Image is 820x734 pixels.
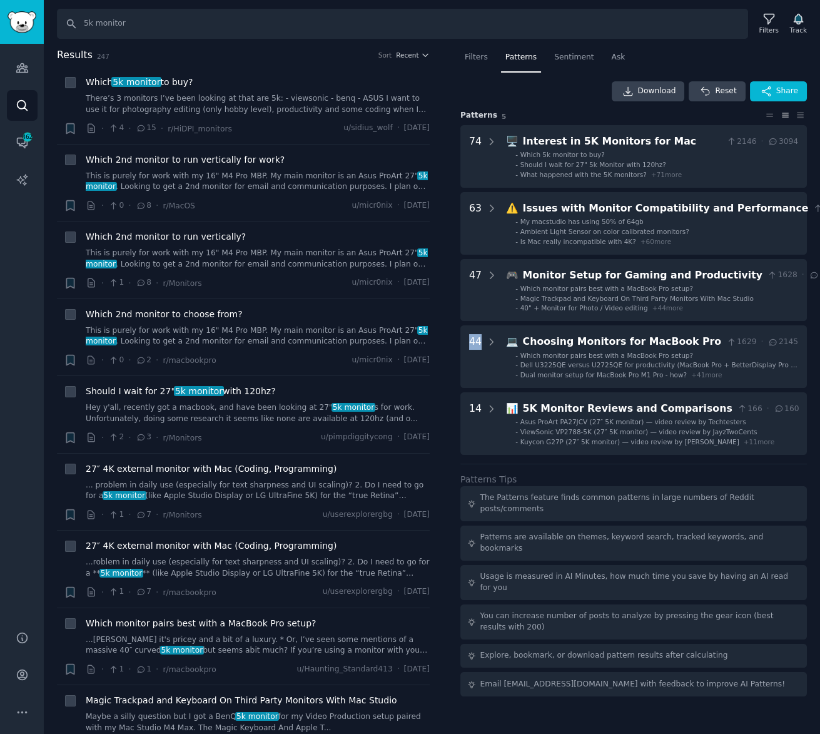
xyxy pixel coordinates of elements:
span: 1 [108,509,124,521]
span: · [101,122,104,135]
div: 44 [469,334,482,379]
span: 5k monitor [86,248,428,268]
div: - [515,284,518,293]
span: · [101,354,104,367]
span: Kuycon G27P (27″ 5K monitor) — video review by [PERSON_NAME] [520,438,739,446]
a: 462 [7,127,38,158]
span: 462 [22,133,33,141]
a: Which5k monitorto buy? [86,76,193,89]
span: 160 [774,404,799,415]
span: r/Monitors [163,434,201,442]
span: r/HiDPI_monitors [168,125,232,133]
span: 2145 [767,337,798,348]
span: 5k monitor [103,491,146,500]
div: Monitor Setup for Gaming and Productivity [523,268,762,283]
a: There’s 3 monitors I’ve been looking at that are 5k: - viewsonic - benq - ASUS I want to use it f... [86,93,430,115]
span: [DATE] [404,200,430,212]
span: Ask [612,52,625,63]
span: · [101,199,104,212]
div: - [515,437,518,446]
span: u/userexplorergbg [323,586,393,598]
span: · [397,509,400,521]
span: 2 [108,432,124,443]
a: ...[PERSON_NAME] it's pricey and a bit of a luxury. * Or, I’ve seen some mentions of a massive 40... [86,635,430,656]
span: · [128,277,131,290]
span: 1 [136,664,151,675]
span: · [761,136,763,148]
span: · [128,199,131,212]
span: 8 [136,277,151,288]
div: - [515,427,518,436]
span: · [128,354,131,367]
div: - [515,217,518,226]
a: Which 2nd monitor to choose from? [86,308,243,321]
span: Download [638,86,676,97]
span: Asus ProArt PA27JCV (27″ 5K monitor) — video review by Techtesters [520,418,746,426]
div: - [515,370,518,379]
span: Patterns [505,52,537,63]
a: Maybe a silly question but I got a BenQ5k monitorfor my Video Production setup paired with my Mac... [86,711,430,733]
span: [DATE] [404,509,430,521]
span: 5k monitor [86,171,428,191]
span: Reset [715,86,736,97]
div: 14 [469,401,482,446]
a: Download [612,81,685,101]
span: Magic Trackpad and Keyboard On Third Party Monitors With Mac Studio [520,295,754,302]
span: 1 [108,586,124,598]
span: Dual monitor setup for MacBook Pro M1 Pro - how? [520,371,687,379]
span: · [156,508,158,521]
span: Is Mac really incompatible with 4K? [520,238,636,245]
span: · [128,508,131,521]
span: Which monitor pairs best with a MacBook Pro setup? [520,285,693,292]
div: - [515,417,518,426]
span: Which 5k monitor to buy? [520,151,605,158]
span: Results [57,48,93,63]
span: 2 [136,355,151,366]
div: - [515,294,518,303]
span: Which monitor pairs best with a MacBook Pro setup? [520,352,693,359]
span: r/Monitors [163,279,201,288]
button: Reset [689,81,745,101]
a: This is purely for work with my 16" M4 Pro MBP. My main monitor is an Asus ProArt 27"5k monitor. ... [86,171,430,193]
span: r/macbookpro [163,665,216,674]
span: Ambient Light Sensor on color calibrated monitors? [520,228,689,235]
span: · [128,431,131,444]
div: - [515,351,518,360]
span: [DATE] [404,432,430,443]
span: Which to buy? [86,76,193,89]
span: 3 [136,432,151,443]
span: · [128,663,131,676]
span: 5k monitor [160,646,204,655]
span: 7 [136,586,151,598]
span: · [101,277,104,290]
span: · [397,123,400,134]
button: Track [786,11,811,37]
span: What happened with the 5K monitors? [520,171,647,178]
div: Issues with Monitor Compatibility and Performance [523,201,809,217]
span: · [397,432,400,443]
div: 5K Monitor Reviews and Comparisons [523,401,732,417]
span: 247 [97,53,109,60]
div: - [515,170,518,179]
button: Share [750,81,807,101]
span: · [161,122,163,135]
div: 63 [469,201,482,246]
div: Sort [378,51,392,59]
span: · [397,355,400,366]
span: 4 [108,123,124,134]
span: + 41 more [691,371,722,379]
a: Which 2nd monitor to run vertically for work? [86,153,285,166]
a: This is purely for work with my 16" M4 Pro MBP. My main monitor is an Asus ProArt 27"5k monitor. ... [86,325,430,347]
span: Which monitor pairs best with a MacBook Pro setup? [86,617,316,630]
span: 15 [136,123,156,134]
span: · [156,277,158,290]
span: r/MacOS [163,201,195,210]
span: 1 [108,277,124,288]
span: 8 [136,200,151,212]
span: 🎮 [506,269,519,281]
span: u/pimpdiggitycong [321,432,393,443]
div: - [515,160,518,169]
span: u/Haunting_Standard413 [297,664,393,675]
